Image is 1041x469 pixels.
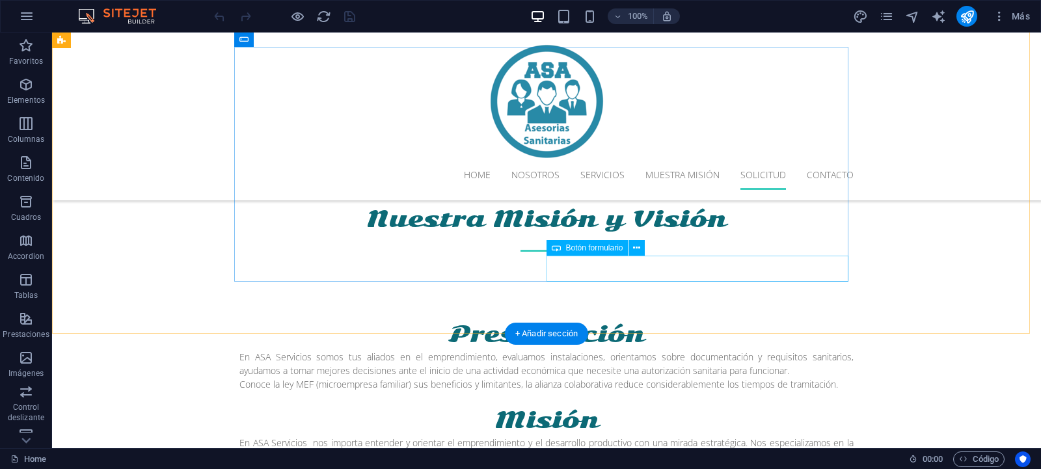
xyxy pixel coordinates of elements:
[959,451,999,467] span: Código
[932,454,934,464] span: :
[960,9,975,24] i: Publicar
[627,8,648,24] h6: 100%
[956,6,977,27] button: publish
[75,8,172,24] img: Editor Logo
[290,8,305,24] button: Haz clic para salir del modo de previsualización y seguir editando
[8,251,44,261] p: Accordion
[931,9,946,24] i: AI Writer
[316,8,331,24] button: reload
[905,9,920,24] i: Navegador
[878,8,894,24] button: pages
[923,451,943,467] span: 00 00
[8,134,45,144] p: Columnas
[7,173,44,183] p: Contenido
[11,212,42,222] p: Cuadros
[3,329,49,340] p: Prestaciones
[505,323,588,345] div: + Añadir sección
[566,244,623,252] span: Botón formulario
[9,56,43,66] p: Favoritos
[608,8,654,24] button: 100%
[904,8,920,24] button: navigator
[909,451,943,467] h6: Tiempo de la sesión
[316,9,331,24] i: Volver a cargar página
[10,451,46,467] a: Haz clic para cancelar la selección y doble clic para abrir páginas
[852,8,868,24] button: design
[14,290,38,301] p: Tablas
[953,451,1005,467] button: Código
[853,9,868,24] i: Diseño (Ctrl+Alt+Y)
[8,368,44,379] p: Imágenes
[993,10,1030,23] span: Más
[7,95,45,105] p: Elementos
[1015,451,1031,467] button: Usercentrics
[879,9,894,24] i: Páginas (Ctrl+Alt+S)
[930,8,946,24] button: text_generator
[661,10,673,22] i: Al redimensionar, ajustar el nivel de zoom automáticamente para ajustarse al dispositivo elegido.
[988,6,1035,27] button: Más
